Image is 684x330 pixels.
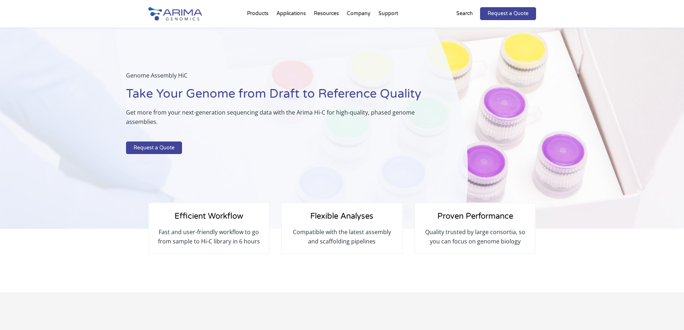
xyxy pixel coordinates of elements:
p: Genome Assembly HiC [126,71,432,86]
p: Get more from your next-generation sequencing data with the Arima Hi-C for high-quality, phased g... [126,108,432,132]
span: Proven Performance [437,212,513,221]
span: Flexible Analyses [310,212,373,221]
a: Request a Quote [126,141,182,154]
span: Efficient Workflow [175,212,243,221]
p: Search [456,9,473,18]
a: Request a Quote [480,7,536,20]
h1: Take Your Genome from Draft to Reference Quality [126,86,432,108]
p: Quality trusted by large consortia, so you can focus on genome biology [422,227,528,246]
p: Compatible with the latest assembly and scaffolding pipelines [289,227,395,246]
p: Fast and user-friendly workflow to go from sample to Hi-C library in 6 hours [156,227,262,246]
img: Arima-Genomics-logo [148,7,202,20]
